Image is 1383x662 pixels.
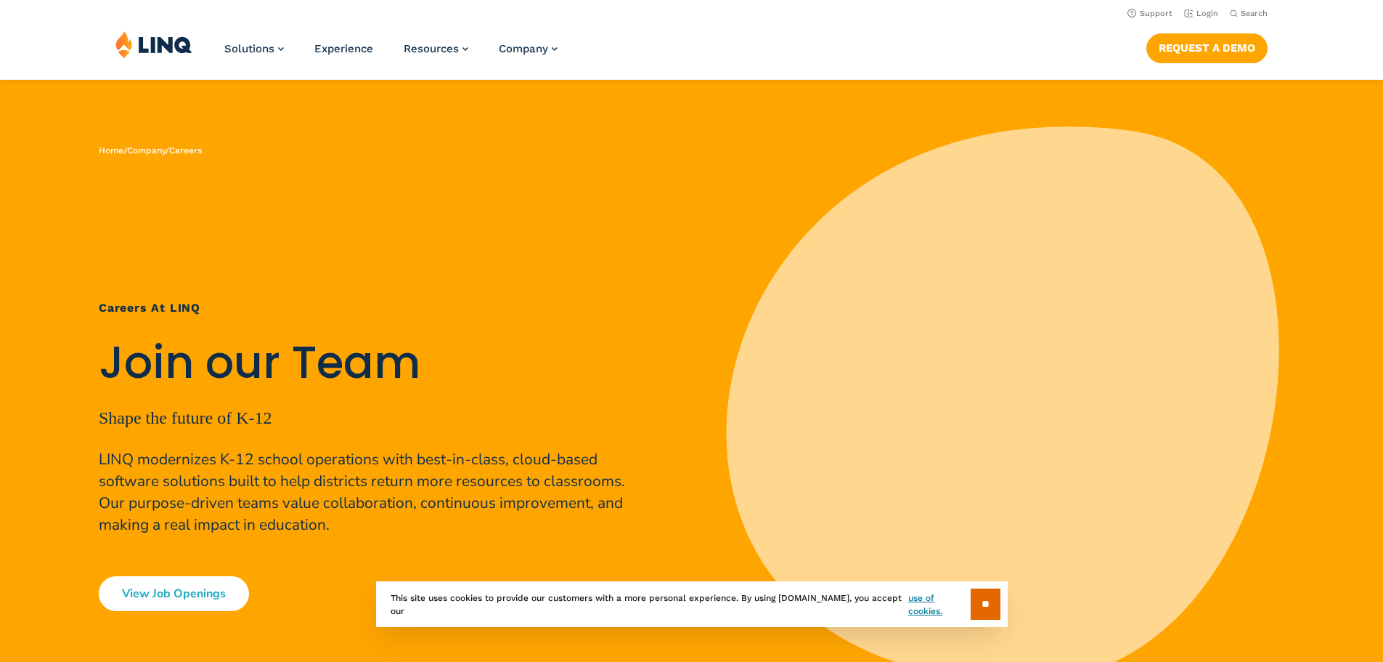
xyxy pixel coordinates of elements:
a: View Job Openings [99,576,249,611]
nav: Button Navigation [1146,31,1268,62]
p: Shape the future of K-12 [99,405,635,431]
h2: Join our Team [99,337,635,389]
span: Resources [404,42,459,55]
a: Company [499,42,558,55]
a: Login [1184,9,1218,18]
span: Careers [169,145,202,156]
a: Request a Demo [1146,33,1268,62]
a: Experience [314,42,373,55]
a: Resources [404,42,468,55]
a: Solutions [224,42,284,55]
a: Support [1127,9,1172,18]
button: Open Search Bar [1230,8,1268,19]
img: LINQ | K‑12 Software [115,31,192,58]
span: Solutions [224,42,274,55]
h1: Careers at LINQ [99,299,635,317]
a: Company [127,145,166,156]
nav: Primary Navigation [224,31,558,78]
div: This site uses cookies to provide our customers with a more personal experience. By using [DOMAIN... [376,581,1008,627]
span: Company [499,42,548,55]
span: Search [1241,9,1268,18]
a: use of cookies. [908,592,970,618]
p: LINQ modernizes K-12 school operations with best-in-class, cloud-based software solutions built t... [99,448,635,536]
a: Home [99,145,123,156]
span: / / [99,145,202,156]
